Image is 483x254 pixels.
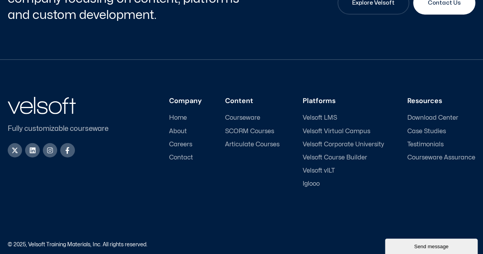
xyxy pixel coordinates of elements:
[303,128,370,135] span: Velsoft Virtual Campus
[407,114,475,122] a: Download Center
[303,114,337,122] span: Velsoft LMS
[169,154,202,161] a: Contact
[169,154,193,161] span: Contact
[225,114,260,122] span: Courseware
[303,97,384,105] h3: Platforms
[303,154,367,161] span: Velsoft Course Builder
[303,141,384,148] a: Velsoft Corporate University
[303,180,320,188] span: Iglooo
[385,237,479,254] iframe: chat widget
[303,128,384,135] a: Velsoft Virtual Campus
[169,141,192,148] span: Careers
[169,128,187,135] span: About
[407,141,444,148] span: Testimonials
[169,114,202,122] a: Home
[407,114,458,122] span: Download Center
[225,128,280,135] a: SCORM Courses
[303,114,384,122] a: Velsoft LMS
[407,128,446,135] span: Case Studies
[169,141,202,148] a: Careers
[225,97,280,105] h3: Content
[225,128,274,135] span: SCORM Courses
[225,114,280,122] a: Courseware
[407,128,475,135] a: Case Studies
[169,97,202,105] h3: Company
[303,167,335,174] span: Velsoft vILT
[8,242,147,247] p: © 2025, Velsoft Training Materials, Inc. All rights reserved.
[303,154,384,161] a: Velsoft Course Builder
[303,167,384,174] a: Velsoft vILT
[169,114,187,122] span: Home
[169,128,202,135] a: About
[407,97,475,105] h3: Resources
[225,141,280,148] a: Articulate Courses
[407,154,475,161] a: Courseware Assurance
[303,180,384,188] a: Iglooo
[8,124,121,134] p: Fully customizable courseware
[407,141,475,148] a: Testimonials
